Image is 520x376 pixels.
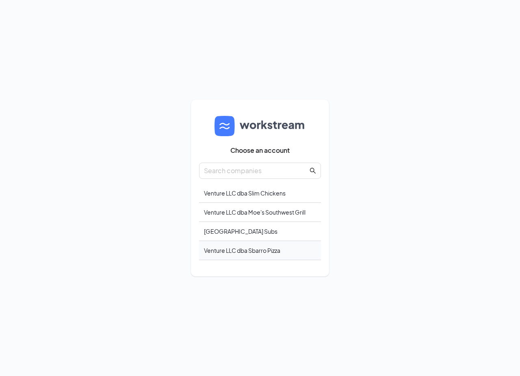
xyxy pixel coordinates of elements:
[199,241,321,260] div: Venture LLC dba Sbarro Pizza
[214,116,305,136] img: logo
[199,203,321,222] div: Venture LLC dba Moe's Southwest Grill
[310,167,316,174] span: search
[199,184,321,203] div: Venture LLC dba Slim Chickens
[199,222,321,241] div: [GEOGRAPHIC_DATA] Subs
[230,146,290,154] span: Choose an account
[204,165,308,176] input: Search companies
